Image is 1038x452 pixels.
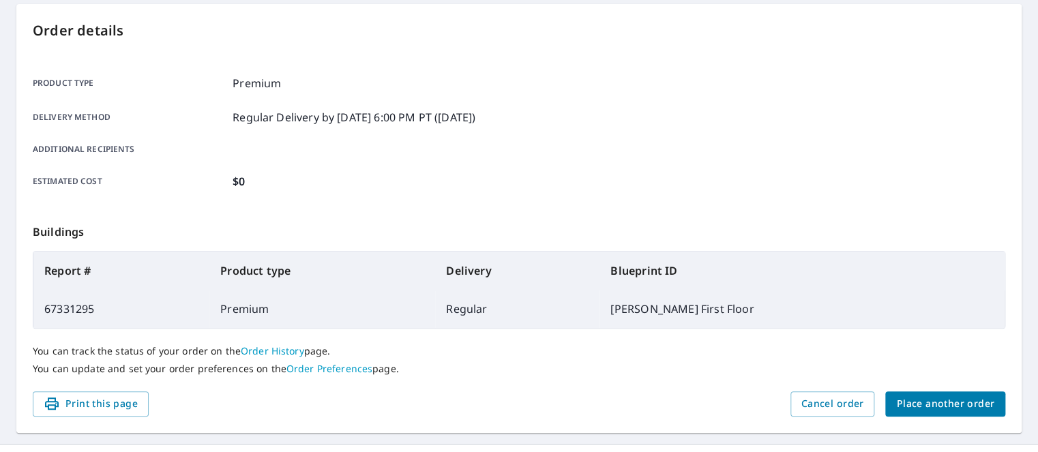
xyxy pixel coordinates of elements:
[209,252,435,290] th: Product type
[233,75,281,91] p: Premium
[209,290,435,328] td: Premium
[33,363,1005,375] p: You can update and set your order preferences on the page.
[599,290,1005,328] td: [PERSON_NAME] First Floor
[33,109,227,125] p: Delivery method
[790,391,875,417] button: Cancel order
[33,290,209,328] td: 67331295
[435,290,599,328] td: Regular
[241,344,304,357] a: Order History
[33,391,149,417] button: Print this page
[896,395,994,412] span: Place another order
[33,20,1005,41] p: Order details
[286,362,372,375] a: Order Preferences
[885,391,1005,417] button: Place another order
[33,345,1005,357] p: You can track the status of your order on the page.
[33,143,227,155] p: Additional recipients
[233,109,475,125] p: Regular Delivery by [DATE] 6:00 PM PT ([DATE])
[233,173,245,190] p: $0
[33,252,209,290] th: Report #
[33,207,1005,251] p: Buildings
[435,252,599,290] th: Delivery
[33,173,227,190] p: Estimated cost
[599,252,1005,290] th: Blueprint ID
[44,395,138,412] span: Print this page
[33,75,227,91] p: Product type
[801,395,864,412] span: Cancel order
